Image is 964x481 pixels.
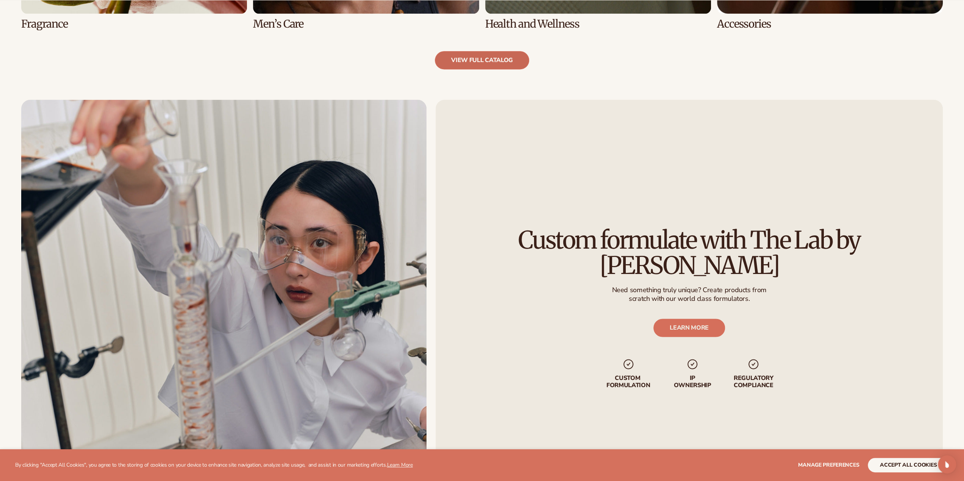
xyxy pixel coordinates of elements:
[938,455,956,473] div: Open Intercom Messenger
[686,358,698,370] img: checkmark_svg
[387,461,412,469] a: Learn More
[612,294,766,303] p: scratch with our world class formulators.
[605,375,652,389] p: Custom formulation
[15,462,413,469] p: By clicking "Accept All Cookies", you agree to the storing of cookies on your device to enhance s...
[798,458,859,472] button: Manage preferences
[733,375,774,389] p: regulatory compliance
[457,227,922,278] h2: Custom formulate with The Lab by [PERSON_NAME]
[798,461,859,469] span: Manage preferences
[612,286,766,294] p: Need something truly unique? Create products from
[747,358,759,370] img: checkmark_svg
[868,458,949,472] button: accept all cookies
[622,358,634,370] img: checkmark_svg
[673,375,712,389] p: IP Ownership
[653,319,725,337] a: LEARN MORE
[435,51,529,69] a: view full catalog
